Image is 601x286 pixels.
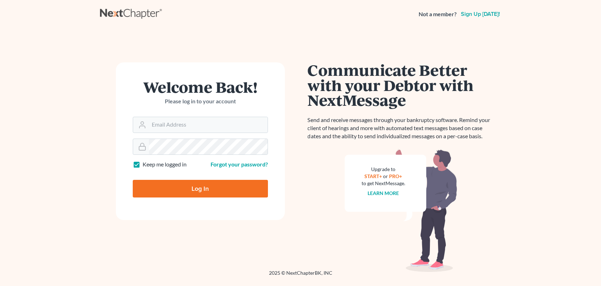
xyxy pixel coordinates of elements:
[383,173,388,179] span: or
[149,117,268,133] input: Email Address
[345,149,457,272] img: nextmessage_bg-59042aed3d76b12b5cd301f8e5b87938c9018125f34e5fa2b7a6b67550977c72.svg
[143,160,187,169] label: Keep me logged in
[133,97,268,105] p: Please log in to your account
[362,166,405,173] div: Upgrade to
[419,10,457,18] strong: Not a member?
[308,62,494,108] h1: Communicate Better with your Debtor with NextMessage
[133,79,268,95] h1: Welcome Back!
[389,173,402,179] a: PRO+
[368,190,399,196] a: Learn more
[364,173,382,179] a: START+
[133,180,268,197] input: Log In
[308,116,494,140] p: Send and receive messages through your bankruptcy software. Remind your client of hearings and mo...
[100,269,501,282] div: 2025 © NextChapterBK, INC
[459,11,501,17] a: Sign up [DATE]!
[362,180,405,187] div: to get NextMessage.
[211,161,268,168] a: Forgot your password?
